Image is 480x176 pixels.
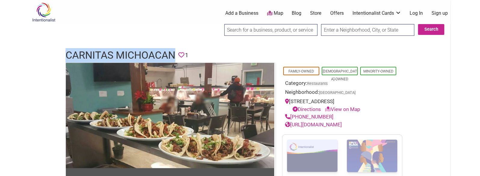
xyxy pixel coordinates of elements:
a: Add a Business [225,10,258,17]
h1: Carnitas Michoacan [66,48,175,63]
a: Minority-Owned [363,69,393,73]
a: Family-Owned [289,69,314,73]
span: 1 [185,51,188,60]
a: Directions [293,106,321,112]
span: [GEOGRAPHIC_DATA] [319,91,355,95]
a: Offers [330,10,344,17]
div: [STREET_ADDRESS] [285,98,399,113]
input: Enter a Neighborhood, City, or State [321,24,414,36]
a: [URL][DOMAIN_NAME] [285,122,342,128]
a: Store [310,10,322,17]
a: Log In [410,10,423,17]
img: Intentionalist [29,2,58,22]
a: [DEMOGRAPHIC_DATA]-Owned [323,69,357,81]
a: View on Map [325,106,360,112]
a: Intentionalist Cards [352,10,401,17]
a: Map [267,10,283,17]
a: Sign up [432,10,448,17]
button: Search [418,24,445,35]
a: Restaurants [307,81,328,86]
div: Neighborhood: [285,88,399,98]
div: Category: [285,79,399,89]
input: Search for a business, product, or service [224,24,318,36]
a: Blog [292,10,302,17]
a: [PHONE_NUMBER] [285,114,334,120]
